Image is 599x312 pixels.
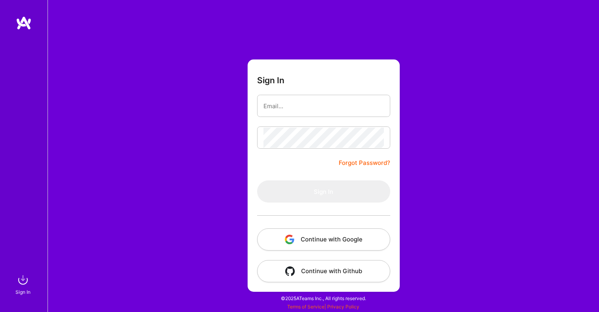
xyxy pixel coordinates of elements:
[339,158,390,168] a: Forgot Password?
[285,235,294,244] img: icon
[257,228,390,251] button: Continue with Google
[257,180,390,203] button: Sign In
[48,288,599,308] div: © 2025 ATeams Inc., All rights reserved.
[15,288,31,296] div: Sign In
[327,304,359,310] a: Privacy Policy
[257,260,390,282] button: Continue with Github
[15,272,31,288] img: sign in
[287,304,359,310] span: |
[263,96,384,116] input: Email...
[257,75,284,85] h3: Sign In
[17,272,31,296] a: sign inSign In
[285,266,295,276] img: icon
[16,16,32,30] img: logo
[287,304,324,310] a: Terms of Service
